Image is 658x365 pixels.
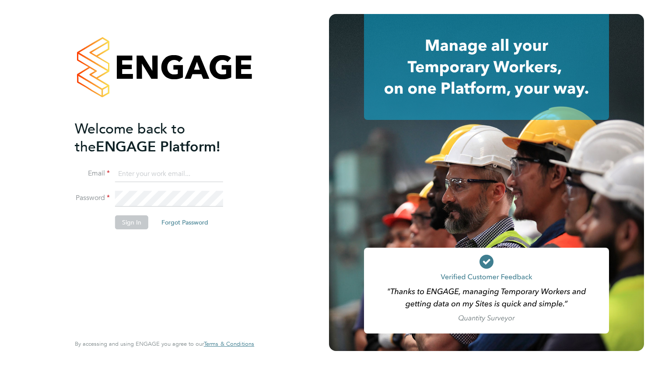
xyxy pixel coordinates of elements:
label: Password [75,193,110,203]
a: Terms & Conditions [204,340,254,347]
input: Enter your work email... [115,166,223,182]
button: Forgot Password [154,215,215,229]
label: Email [75,169,110,178]
span: By accessing and using ENGAGE you agree to our [75,340,254,347]
span: Welcome back to the [75,120,185,155]
h2: ENGAGE Platform! [75,120,245,156]
button: Sign In [115,215,148,229]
